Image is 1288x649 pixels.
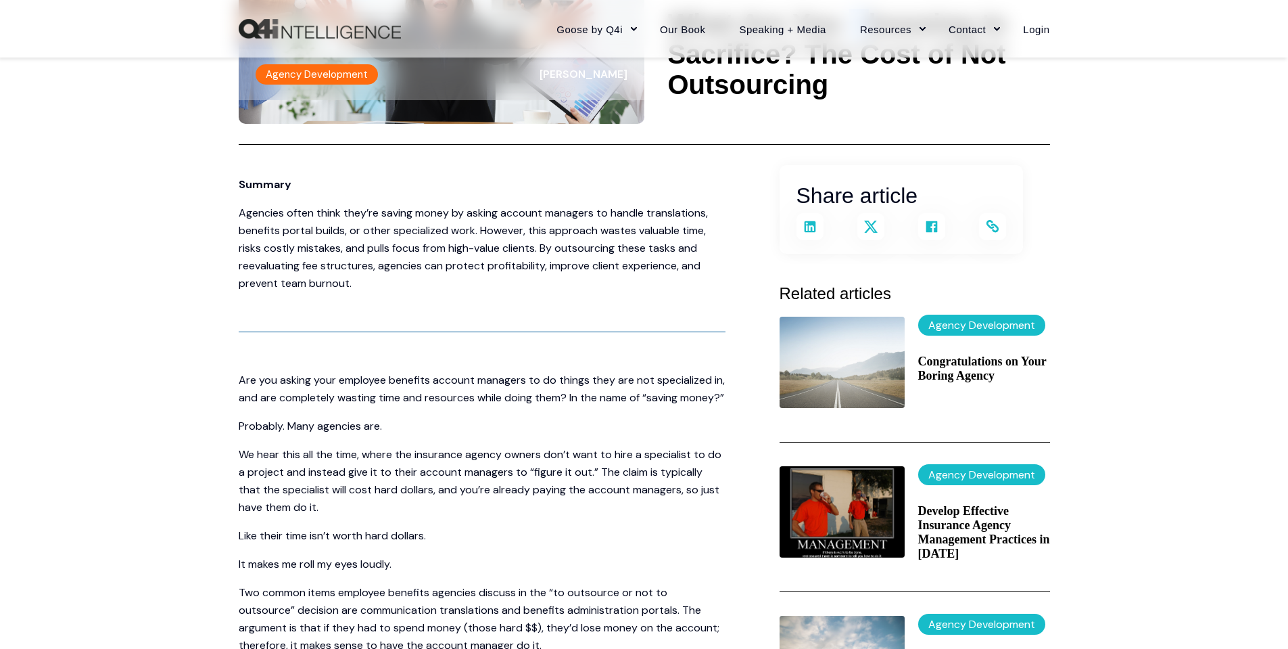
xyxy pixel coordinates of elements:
h2: Share article [796,179,1006,213]
p: Probably. Many agencies are. [239,418,725,435]
p: Like their time isn’t worth hard dollars. [239,527,725,545]
a: Back to Home [239,19,401,39]
a: Share on X [857,213,884,240]
label: Agency Development [256,64,378,85]
a: Develop Effective Insurance Agency Management Practices in [DATE] [918,504,1050,561]
p: It makes me roll my eyes loudly. [239,556,725,573]
p: Agencies often think they’re saving money by asking account managers to handle translations, bene... [239,204,725,292]
label: Agency Development [918,464,1045,485]
label: Agency Development [918,614,1045,635]
img: Q4intelligence, LLC logo [239,19,401,39]
img: Concept of straight and steady progress over time. A road leading into the distance. [780,317,905,408]
p: Are you asking your employee benefits account managers to do things they are not specialized in, ... [239,372,725,407]
span: [PERSON_NAME] [540,67,627,81]
h3: Related articles [780,281,1050,307]
a: Share on Facebook [918,213,945,240]
a: Copy and share the link [979,213,1006,240]
a: Congratulations on Your Boring Agency [918,355,1050,383]
p: We hear this all the time, where the insurance agency owners don’t want to hire a specialist to d... [239,446,725,516]
a: Share on LinkedIn [796,213,824,240]
label: Agency Development [918,315,1045,336]
p: Summary [239,176,725,194]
